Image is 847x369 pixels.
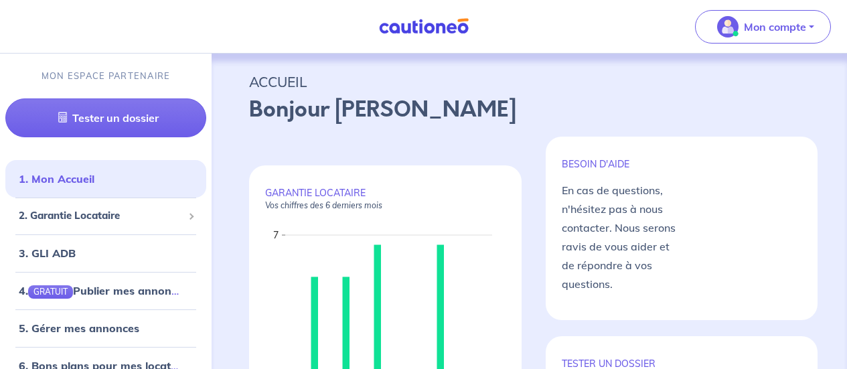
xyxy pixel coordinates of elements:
[5,165,206,192] div: 1. Mon Accueil
[744,19,806,35] p: Mon compte
[249,70,810,94] p: ACCUEIL
[374,18,474,35] img: Cautioneo
[265,187,506,211] p: GARANTIE LOCATAIRE
[5,315,206,342] div: 5. Gérer mes annonces
[5,240,206,267] div: 3. GLI ADB
[562,158,682,170] p: BESOIN D'AIDE
[695,10,831,44] button: illu_account_valid_menu.svgMon compte
[19,246,76,260] a: 3. GLI ADB
[5,203,206,229] div: 2. Garantie Locataire
[562,181,682,293] p: En cas de questions, n'hésitez pas à nous contacter. Nous serons ravis de vous aider et de répond...
[265,200,382,210] em: Vos chiffres des 6 derniers mois
[19,172,94,186] a: 1. Mon Accueil
[5,98,206,137] a: Tester un dossier
[717,16,739,38] img: illu_account_valid_menu.svg
[19,208,183,224] span: 2. Garantie Locataire
[19,284,188,297] a: 4.GRATUITPublier mes annonces
[19,321,139,335] a: 5. Gérer mes annonces
[273,229,279,241] text: 7
[249,94,810,126] p: Bonjour [PERSON_NAME]
[42,70,171,82] p: MON ESPACE PARTENAIRE
[5,277,206,304] div: 4.GRATUITPublier mes annonces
